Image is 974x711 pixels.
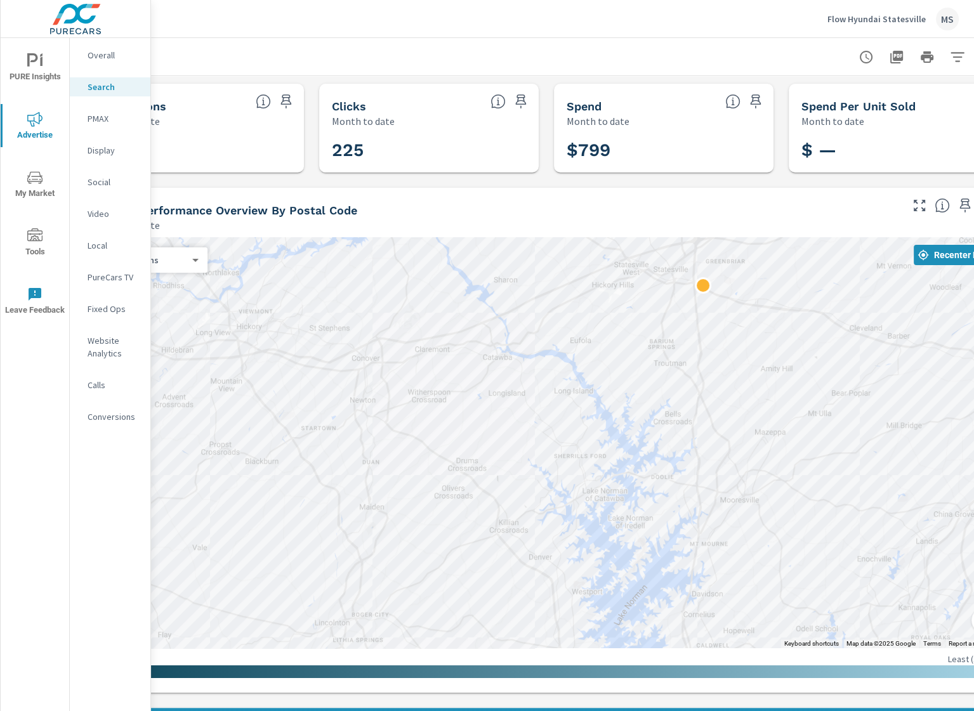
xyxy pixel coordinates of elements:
span: PURE Insights [4,53,65,84]
p: Flow Hyundai Statesville [827,13,926,25]
span: Understand Search performance data by postal code. Individual postal codes can be selected and ex... [935,198,950,213]
h5: Search Performance Overview By Postal Code [97,204,357,217]
h5: Spend Per Unit Sold [801,100,916,113]
span: Map data ©2025 Google [846,640,916,647]
button: Make Fullscreen [909,195,930,216]
div: PureCars TV [70,268,150,287]
p: Search [88,81,140,93]
span: Advertise [4,112,65,143]
span: The number of times an ad was shown on your behalf. [256,94,271,109]
span: My Market [4,170,65,201]
span: The amount of money spent on advertising during the period. [725,94,740,109]
p: PMAX [88,112,140,125]
p: PureCars TV [88,271,140,284]
p: Video [88,207,140,220]
span: Leave Feedback [4,287,65,318]
div: MS [936,8,959,30]
div: Conversions [70,407,150,426]
div: Local [70,236,150,255]
button: Print Report [914,44,940,70]
p: Local [88,239,140,252]
h3: $799 [567,140,761,161]
p: Overall [88,49,140,62]
p: Month to date [567,114,629,129]
p: Calls [88,379,140,391]
h5: Clicks [332,100,366,113]
button: "Export Report to PDF" [884,44,909,70]
p: Month to date [801,114,864,129]
div: Overall [70,46,150,65]
p: Social [88,176,140,188]
div: Search [70,77,150,96]
span: Tools [4,228,65,259]
h3: 225 [332,140,526,161]
div: Display [70,141,150,160]
div: Fixed Ops [70,299,150,318]
div: PMAX [70,109,150,128]
p: Month to date [332,114,395,129]
div: Social [70,173,150,192]
div: nav menu [1,38,69,330]
p: Fixed Ops [88,303,140,315]
span: Save this to your personalized report [276,91,296,112]
div: Video [70,204,150,223]
div: Calls [70,375,150,395]
h5: Spend [567,100,602,113]
a: Terms (opens in new tab) [923,640,941,647]
div: Website Analytics [70,331,150,363]
button: Keyboard shortcuts [784,639,839,648]
p: Website Analytics [88,334,140,360]
p: Display [88,144,140,157]
p: Conversions [88,410,140,423]
span: Save this to your personalized report [746,91,766,112]
button: Apply Filters [945,44,970,70]
h3: 3,290 [97,140,291,161]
